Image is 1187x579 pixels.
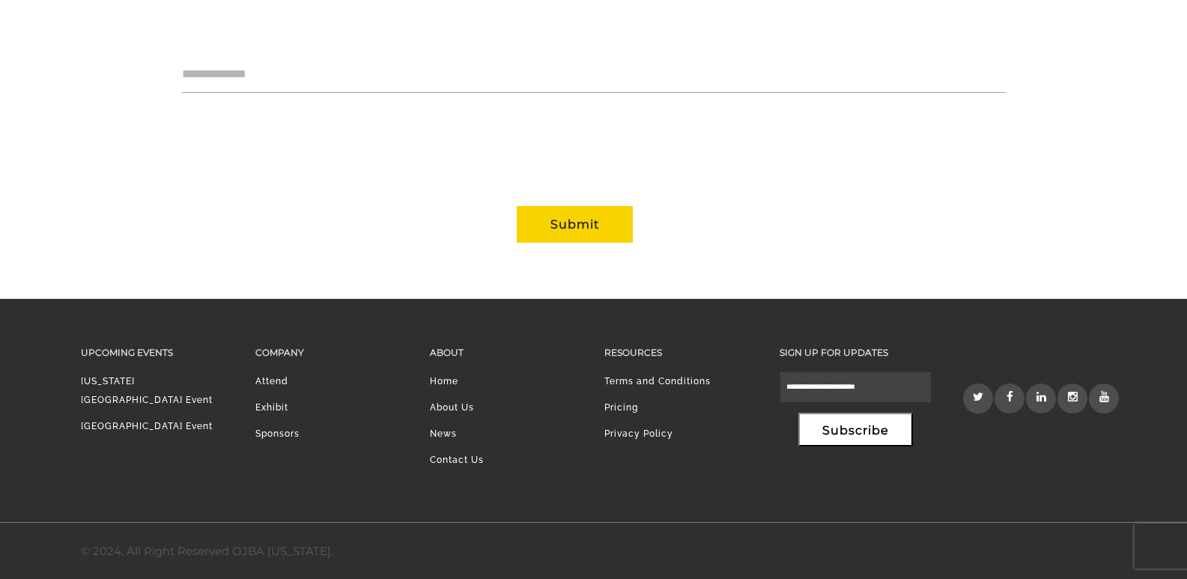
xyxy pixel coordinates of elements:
[430,455,484,465] a: Contact Us
[798,413,913,446] button: Subscribe
[81,421,213,431] a: [GEOGRAPHIC_DATA] Event
[81,376,213,405] a: [US_STATE][GEOGRAPHIC_DATA] Event
[255,376,288,386] a: Attend
[19,183,273,216] input: Enter your email address
[81,344,233,361] h3: Upcoming Events
[430,402,474,413] a: About Us
[604,344,756,361] h3: Resources
[81,542,333,561] div: © 2024. All Right Reserved OJBA [US_STATE].
[219,461,272,482] em: Submit
[604,402,638,413] a: Pricing
[517,206,633,243] button: Submit
[19,227,273,449] textarea: Type your message and click 'Submit'
[604,428,673,439] a: Privacy Policy
[19,139,273,172] input: Enter your last name
[430,376,458,386] a: Home
[255,402,288,413] a: Exhibit
[246,7,282,43] div: Minimize live chat window
[430,344,582,361] h3: About
[255,344,407,361] h3: Company
[78,84,252,103] div: Leave a message
[780,344,932,361] h3: Sign up for updates
[430,428,457,439] a: News
[255,428,300,439] a: Sponsors
[604,376,711,386] a: Terms and Conditions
